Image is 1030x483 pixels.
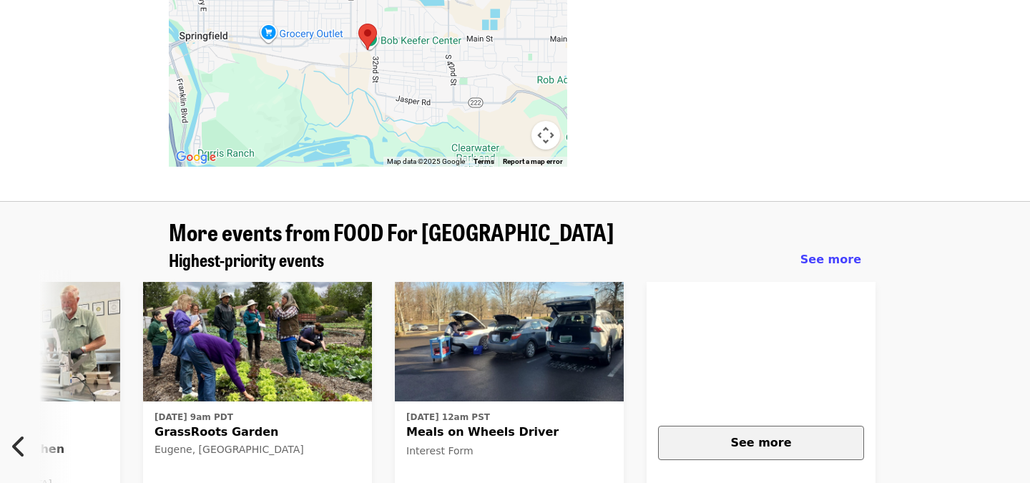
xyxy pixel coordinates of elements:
[800,251,861,268] a: See more
[730,436,791,449] span: See more
[143,282,372,402] img: GrassRoots Garden organized by FOOD For Lane County
[172,148,220,167] a: Open this area in Google Maps (opens a new window)
[169,215,614,248] span: More events from FOOD For [GEOGRAPHIC_DATA]
[157,250,873,270] div: Highest-priority events
[406,445,474,457] span: Interest Form
[658,426,864,460] button: See more
[154,444,360,456] div: Eugene, [GEOGRAPHIC_DATA]
[154,424,360,441] span: GrassRoots Garden
[531,121,560,150] button: Map camera controls
[800,253,861,266] span: See more
[406,411,490,424] time: [DATE] 12am PST
[395,282,624,402] img: Meals on Wheels Driver organized by FOOD For Lane County
[12,433,26,460] i: chevron-left icon
[474,157,494,165] a: Terms (opens in new tab)
[169,247,324,272] span: Highest-priority events
[387,157,465,165] span: Map data ©2025 Google
[172,148,220,167] img: Google
[406,424,612,441] span: Meals on Wheels Driver
[154,411,233,424] time: [DATE] 9am PDT
[169,250,324,270] a: Highest-priority events
[503,157,563,165] a: Report a map error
